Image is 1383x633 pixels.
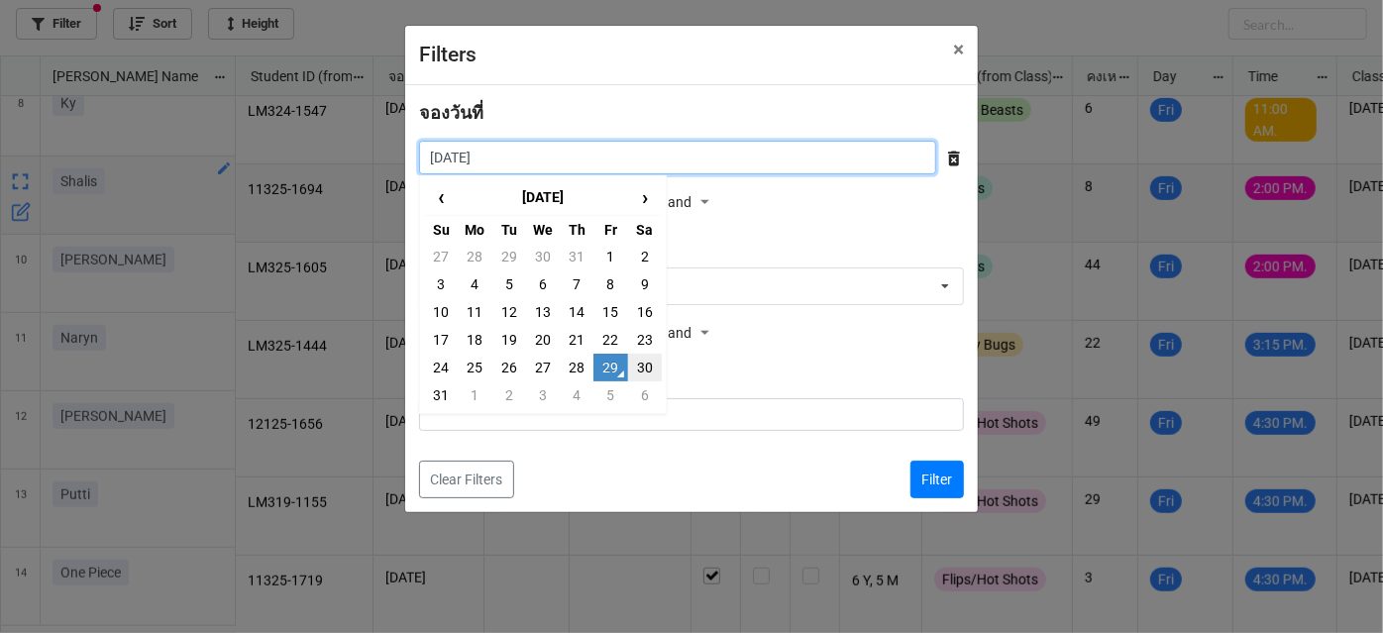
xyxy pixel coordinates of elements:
[424,243,458,270] td: 27
[424,215,458,243] th: Su
[593,298,627,326] td: 15
[424,298,458,326] td: 10
[458,215,491,243] th: Mo
[419,99,483,127] label: จองวันที่
[628,243,662,270] td: 2
[419,141,936,174] input: Date
[526,270,560,298] td: 6
[593,381,627,409] td: 5
[458,354,491,381] td: 25
[526,298,560,326] td: 13
[526,354,560,381] td: 27
[560,270,593,298] td: 7
[560,381,593,409] td: 4
[492,270,526,298] td: 5
[910,461,964,498] button: Filter
[492,354,526,381] td: 26
[628,298,662,326] td: 16
[458,243,491,270] td: 28
[628,270,662,298] td: 9
[492,381,526,409] td: 2
[458,180,627,216] th: [DATE]
[419,461,514,498] button: Clear Filters
[953,38,964,61] span: ×
[560,326,593,354] td: 21
[628,381,662,409] td: 6
[419,40,909,71] div: Filters
[668,188,715,218] div: and
[424,270,458,298] td: 3
[668,319,715,349] div: and
[628,215,662,243] th: Sa
[458,270,491,298] td: 4
[492,326,526,354] td: 19
[458,326,491,354] td: 18
[458,381,491,409] td: 1
[526,215,560,243] th: We
[560,354,593,381] td: 28
[593,270,627,298] td: 8
[425,181,457,214] span: ‹
[458,298,491,326] td: 11
[560,215,593,243] th: Th
[593,326,627,354] td: 22
[526,243,560,270] td: 30
[492,243,526,270] td: 29
[424,354,458,381] td: 24
[492,298,526,326] td: 12
[424,326,458,354] td: 17
[526,326,560,354] td: 20
[492,215,526,243] th: Tu
[560,298,593,326] td: 14
[424,381,458,409] td: 31
[628,326,662,354] td: 23
[628,354,662,381] td: 30
[593,215,627,243] th: Fr
[593,354,627,381] td: 29
[593,243,627,270] td: 1
[560,243,593,270] td: 31
[629,181,661,214] span: ›
[526,381,560,409] td: 3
